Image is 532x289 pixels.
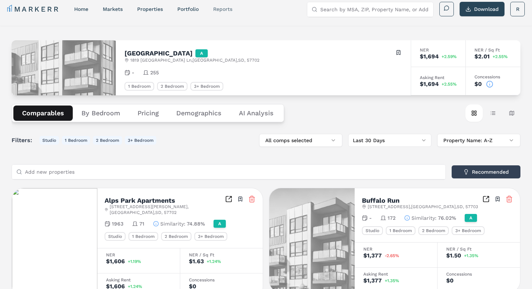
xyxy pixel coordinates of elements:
h2: Buffalo Run [362,197,400,204]
div: $1,377 [363,253,382,259]
div: NER [363,247,428,251]
button: 1 Bedroom [62,136,90,145]
span: 74.88% [187,220,205,227]
div: 2 Bedroom [157,82,187,91]
div: $1,606 [106,259,125,264]
div: NER [106,253,171,257]
button: Pricing [129,106,168,121]
span: -2.65% [385,253,399,258]
input: Search by MSA, ZIP, Property Name, or Address [320,2,429,17]
button: 3+ Bedroom [125,136,156,145]
span: +1.24% [207,259,221,264]
div: 2 Bedroom [418,226,449,235]
a: Portfolio [177,6,199,12]
h2: Alps Park Apartments [105,197,175,204]
button: By Bedroom [73,106,129,121]
div: A [214,220,226,228]
span: Filters: [12,136,37,145]
div: Concessions [189,278,254,282]
button: Download [460,2,504,16]
span: +2.55% [493,54,508,59]
div: 3+ Bedroom [452,226,485,235]
button: R [510,2,525,16]
span: R [516,5,519,13]
button: Comparables [13,106,73,121]
span: +1.24% [128,284,142,289]
div: $1.63 [189,259,204,264]
span: 1819 [GEOGRAPHIC_DATA] Ln , [GEOGRAPHIC_DATA] , SD , 57702 [130,57,259,63]
a: home [74,6,88,12]
div: $1,694 [420,54,439,59]
div: 1 Bedroom [128,232,158,241]
div: 3+ Bedroom [190,82,223,91]
span: 172 [388,214,396,222]
div: Asking Rent [363,272,428,276]
div: $0 [474,81,482,87]
div: NER / Sq Ft [189,253,254,257]
div: 3+ Bedroom [194,232,227,241]
div: $1,694 [420,81,439,87]
h2: [GEOGRAPHIC_DATA] [124,50,193,57]
a: reports [213,6,232,12]
div: 2 Bedroom [161,232,191,241]
a: properties [137,6,163,12]
span: - [132,69,134,76]
span: [STREET_ADDRESS][PERSON_NAME] , [GEOGRAPHIC_DATA] , SD , 57702 [110,204,225,215]
span: +1.35% [385,278,399,283]
button: Recommended [452,165,520,178]
button: All comps selected [259,134,342,147]
div: Concessions [446,272,512,276]
button: Property Name: A-Z [437,134,520,147]
span: +2.55% [442,82,457,86]
a: Inspect Comparables [225,195,232,203]
div: A [465,214,477,222]
button: Demographics [168,106,230,121]
span: 71 [139,220,144,227]
div: $1.50 [446,253,461,259]
div: 1 Bedroom [386,226,415,235]
button: 2 Bedroom [93,136,122,145]
div: A [195,49,208,57]
div: NER / Sq Ft [446,247,512,251]
div: $0 [446,278,453,284]
div: NER [420,48,457,52]
span: [STREET_ADDRESS] , [GEOGRAPHIC_DATA] , SD , 57703 [368,204,478,210]
div: Studio [362,226,383,235]
div: Asking Rent [106,278,171,282]
span: 76.02% [438,214,456,222]
span: +2.59% [442,54,457,59]
a: markets [103,6,123,12]
span: 255 [150,69,159,76]
div: 1 Bedroom [124,82,154,91]
a: MARKERR [7,4,60,14]
span: 1963 [112,220,123,227]
button: Studio [39,136,59,145]
div: NER / Sq Ft [474,48,512,52]
span: +1.35% [464,253,478,258]
span: Similarity : [160,220,185,227]
div: Concessions [474,75,512,79]
div: $1,377 [363,278,382,284]
a: Inspect Comparables [482,195,490,203]
div: $2.01 [474,54,490,59]
div: Asking Rent [420,75,457,80]
div: Studio [105,232,126,241]
span: Similarity : [411,214,436,222]
span: +1.19% [128,259,141,264]
button: AI Analysis [230,106,282,121]
input: Add new properties [25,165,441,179]
span: - [369,214,372,222]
